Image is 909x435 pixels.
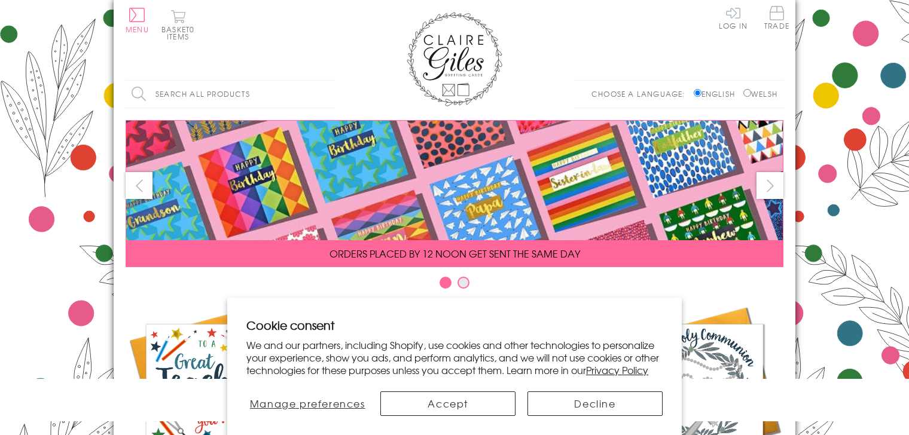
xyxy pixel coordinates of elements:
[126,24,149,35] span: Menu
[167,24,194,42] span: 0 items
[719,6,748,29] a: Log In
[323,81,335,108] input: Search
[246,317,663,333] h2: Cookie consent
[246,391,368,416] button: Manage preferences
[591,88,691,99] p: Choose a language:
[246,339,663,376] p: We and our partners, including Shopify, use cookies and other technologies to personalize your ex...
[764,6,789,29] span: Trade
[161,10,194,40] button: Basket0 items
[457,277,469,289] button: Carousel Page 2
[407,12,502,106] img: Claire Giles Greetings Cards
[527,391,663,416] button: Decline
[440,277,452,289] button: Carousel Page 1 (Current Slide)
[694,89,701,97] input: English
[126,81,335,108] input: Search all products
[764,6,789,32] a: Trade
[743,88,777,99] label: Welsh
[757,172,783,199] button: next
[126,172,152,199] button: prev
[250,396,365,411] span: Manage preferences
[330,246,580,261] span: ORDERS PLACED BY 12 NOON GET SENT THE SAME DAY
[586,363,648,377] a: Privacy Policy
[743,89,751,97] input: Welsh
[126,8,149,33] button: Menu
[380,391,515,416] button: Accept
[694,88,741,99] label: English
[126,276,783,295] div: Carousel Pagination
